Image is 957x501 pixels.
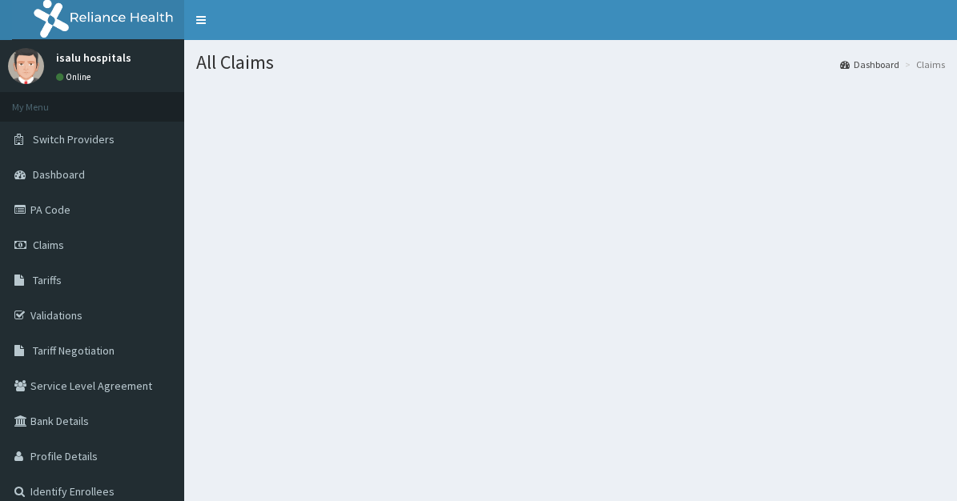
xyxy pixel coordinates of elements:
[33,132,115,146] span: Switch Providers
[33,343,115,358] span: Tariff Negotiation
[33,238,64,252] span: Claims
[840,58,899,71] a: Dashboard
[56,71,94,82] a: Online
[901,58,945,71] li: Claims
[196,52,945,73] h1: All Claims
[8,48,44,84] img: User Image
[33,167,85,182] span: Dashboard
[56,52,131,63] p: isalu hospitals
[33,273,62,287] span: Tariffs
